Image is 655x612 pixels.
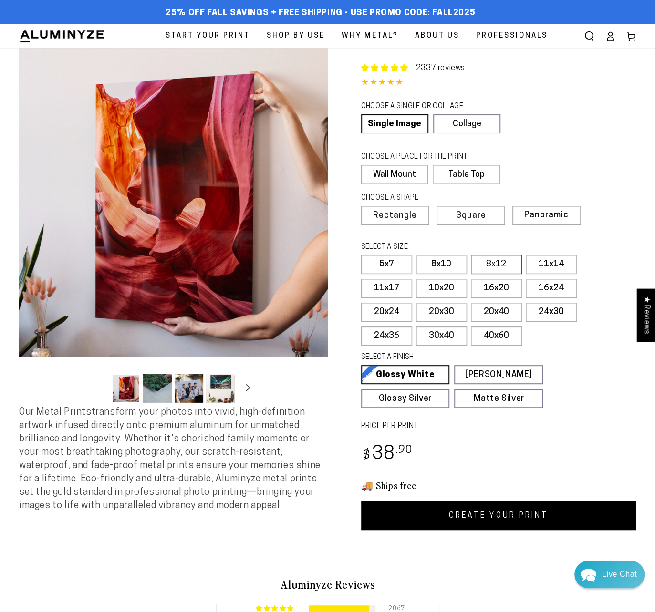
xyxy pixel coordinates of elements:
div: Chat widget toggle [574,561,645,588]
label: Table Top [433,165,500,184]
a: Professionals [469,24,555,48]
span: Start Your Print [166,30,250,42]
span: Professionals [476,30,548,42]
label: 8x12 [471,255,522,274]
a: Glossy Silver [361,389,450,408]
legend: CHOOSE A SINGLE OR COLLAGE [361,102,492,112]
span: Shop By Use [267,30,325,42]
a: Collage [433,114,500,133]
label: 11x17 [361,279,412,298]
a: About Us [408,24,467,48]
span: $ [363,449,371,462]
button: Load image 3 in gallery view [175,374,203,403]
label: 40x60 [471,326,522,346]
media-gallery: Gallery Viewer [19,48,328,406]
legend: CHOOSE A SHAPE [361,193,493,204]
span: Panoramic [524,211,569,220]
a: Single Image [361,114,428,133]
button: Slide left [88,377,109,398]
a: CREATE YOUR PRINT [361,501,636,530]
label: 16x20 [471,279,522,298]
div: Click to open Judge.me floating reviews tab [637,288,655,341]
label: Wall Mount [361,165,428,184]
a: Why Metal? [334,24,405,48]
a: 2337 reviews. [416,64,467,72]
img: Aluminyze [19,29,105,43]
div: Contact Us Directly [602,561,637,588]
span: Why Metal? [342,30,398,42]
label: 8x10 [416,255,467,274]
label: 24x36 [361,326,412,346]
button: Load image 1 in gallery view [112,374,140,403]
label: PRICE PER PRINT [361,421,636,432]
legend: SELECT A SIZE [361,242,522,253]
h3: 🚚 Ships free [361,479,636,491]
summary: Search our site [579,26,600,47]
label: 20x30 [416,303,467,322]
button: Slide right [238,377,259,398]
label: 20x40 [471,303,522,322]
a: Shop By Use [260,24,332,48]
bdi: 38 [361,445,413,464]
a: [PERSON_NAME] [454,365,543,384]
a: Matte Silver [454,389,543,408]
label: 30x40 [416,326,467,346]
legend: SELECT A FINISH [361,352,522,363]
span: About Us [415,30,459,42]
label: 11x14 [526,255,577,274]
label: 5x7 [361,255,412,274]
label: 24x30 [526,303,577,322]
span: Square [456,212,486,220]
legend: CHOOSE A PLACE FOR THE PRINT [361,152,491,163]
button: Load image 4 in gallery view [206,374,235,403]
div: 2067 [388,605,400,612]
span: 25% off FALL Savings + Free Shipping - Use Promo Code: FALL2025 [166,8,475,19]
span: Rectangle [373,212,417,220]
label: 20x24 [361,303,412,322]
button: Load image 2 in gallery view [143,374,172,403]
label: 16x24 [526,279,577,298]
div: 4.85 out of 5.0 stars [361,76,636,90]
label: 10x20 [416,279,467,298]
a: Start Your Print [158,24,257,48]
sup: .90 [395,445,413,456]
a: Glossy White [361,365,450,384]
span: Our Metal Prints transform your photos into vivid, high-definition artwork infused directly onto ... [19,408,321,510]
h2: Aluminyze Reviews [49,576,606,592]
